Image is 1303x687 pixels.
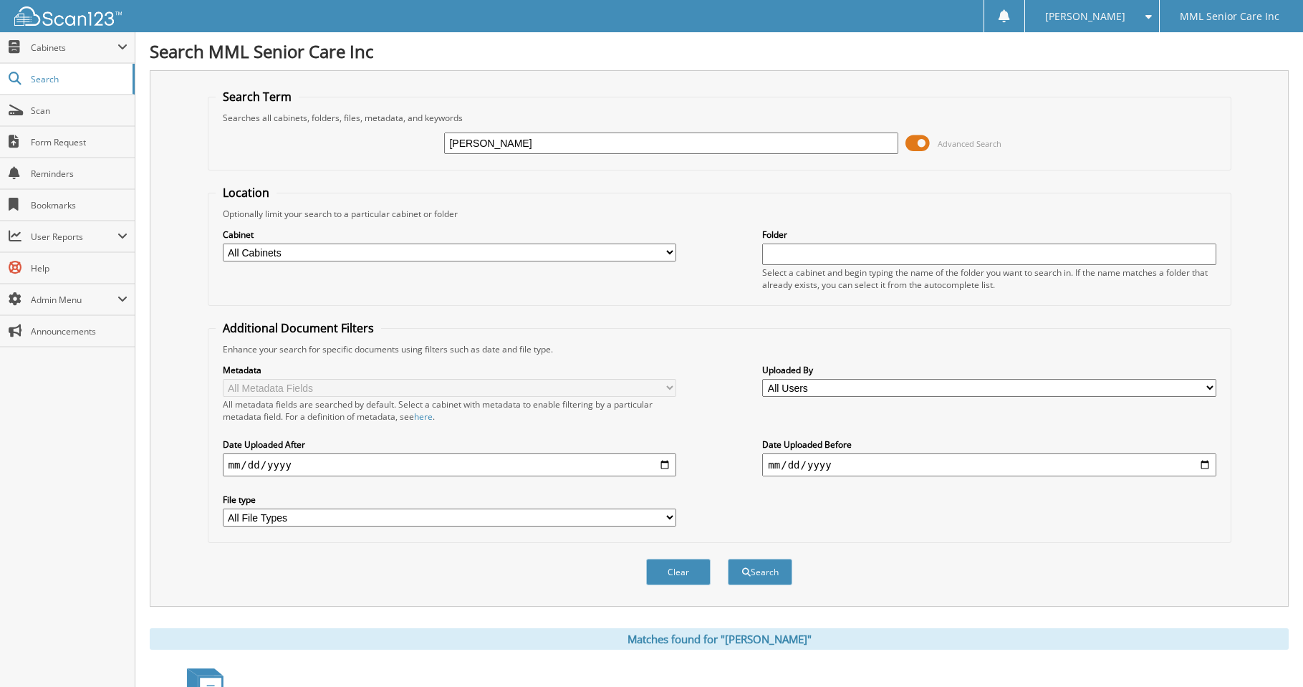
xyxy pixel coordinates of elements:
input: start [223,453,676,476]
button: Search [728,559,792,585]
span: [PERSON_NAME] [1045,12,1125,21]
span: Scan [31,105,128,117]
input: end [762,453,1216,476]
div: Searches all cabinets, folders, files, metadata, and keywords [216,112,1223,124]
label: Folder [762,229,1216,241]
div: Matches found for "[PERSON_NAME]" [150,628,1289,650]
span: User Reports [31,231,117,243]
span: Admin Menu [31,294,117,306]
label: Cabinet [223,229,676,241]
label: File type [223,494,676,506]
div: Optionally limit your search to a particular cabinet or folder [216,208,1223,220]
div: Enhance your search for specific documents using filters such as date and file type. [216,343,1223,355]
label: Metadata [223,364,676,376]
div: All metadata fields are searched by default. Select a cabinet with metadata to enable filtering b... [223,398,676,423]
label: Date Uploaded After [223,438,676,451]
span: Form Request [31,136,128,148]
span: Announcements [31,325,128,337]
button: Clear [646,559,711,585]
legend: Search Term [216,89,299,105]
div: Select a cabinet and begin typing the name of the folder you want to search in. If the name match... [762,266,1216,291]
legend: Location [216,185,277,201]
img: scan123-logo-white.svg [14,6,122,26]
span: Search [31,73,125,85]
span: Bookmarks [31,199,128,211]
a: here [414,410,433,423]
span: Help [31,262,128,274]
span: Advanced Search [938,138,1001,149]
label: Date Uploaded Before [762,438,1216,451]
legend: Additional Document Filters [216,320,381,336]
span: MML Senior Care Inc [1180,12,1279,21]
h1: Search MML Senior Care Inc [150,39,1289,63]
span: Reminders [31,168,128,180]
span: Cabinets [31,42,117,54]
label: Uploaded By [762,364,1216,376]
